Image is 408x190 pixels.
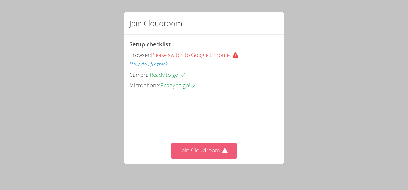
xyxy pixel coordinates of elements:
span: Browser: [129,51,151,59]
span: Setup checklist [129,40,171,48]
h2: Join Cloudroom [129,18,182,29]
span: Ready to go! [160,82,197,89]
button: How do I fix this? [129,60,167,69]
span: Camera: [129,71,150,78]
span: Microphone: [129,82,160,89]
span: Please switch to Google Chrome. [151,51,241,59]
span: Ready to go! [150,71,186,78]
button: Join Cloudroom [171,143,237,159]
